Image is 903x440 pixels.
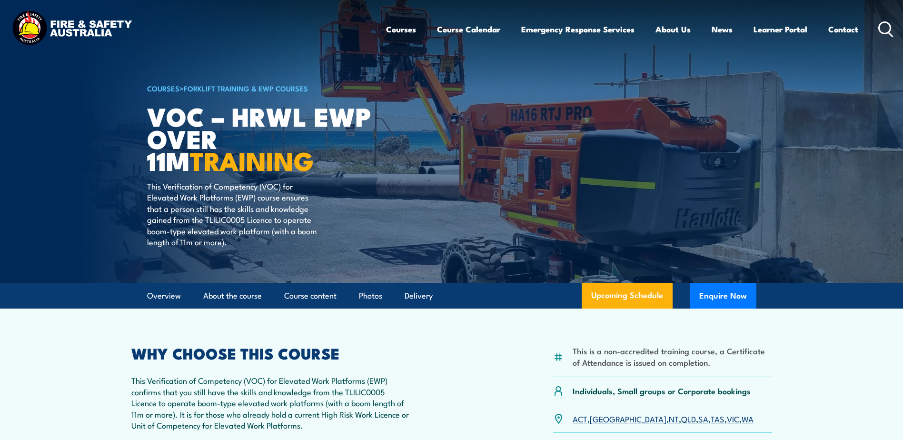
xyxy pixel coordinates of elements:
[203,283,262,309] a: About the course
[147,82,382,94] h6: >
[582,283,673,309] a: Upcoming Schedule
[655,17,691,42] a: About Us
[147,105,382,171] h1: VOC – HRWL EWP over 11m
[742,413,754,424] a: WA
[711,413,724,424] a: TAS
[131,346,409,360] h2: WHY CHOOSE THIS COURSE
[828,17,858,42] a: Contact
[147,83,179,93] a: COURSES
[712,17,733,42] a: News
[190,140,314,180] strong: TRAINING
[754,17,807,42] a: Learner Portal
[573,385,751,396] p: Individuals, Small groups or Corporate bookings
[405,283,433,309] a: Delivery
[147,180,321,247] p: This Verification of Competency (VOC) for Elevated Work Platforms (EWP) course ensures that a per...
[727,413,739,424] a: VIC
[131,375,409,430] p: This Verification of Competency (VOC) for Elevated Work Platforms (EWP) confirms that you still h...
[590,413,666,424] a: [GEOGRAPHIC_DATA]
[698,413,708,424] a: SA
[359,283,382,309] a: Photos
[521,17,635,42] a: Emergency Response Services
[681,413,696,424] a: QLD
[284,283,337,309] a: Course content
[669,413,679,424] a: NT
[690,283,756,309] button: Enquire Now
[147,283,181,309] a: Overview
[573,413,587,424] a: ACT
[184,83,308,93] a: Forklift Training & EWP Courses
[573,345,772,368] li: This is a non-accredited training course, a Certificate of Attendance is issued on completion.
[573,413,754,424] p: , , , , , , ,
[437,17,500,42] a: Course Calendar
[386,17,416,42] a: Courses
